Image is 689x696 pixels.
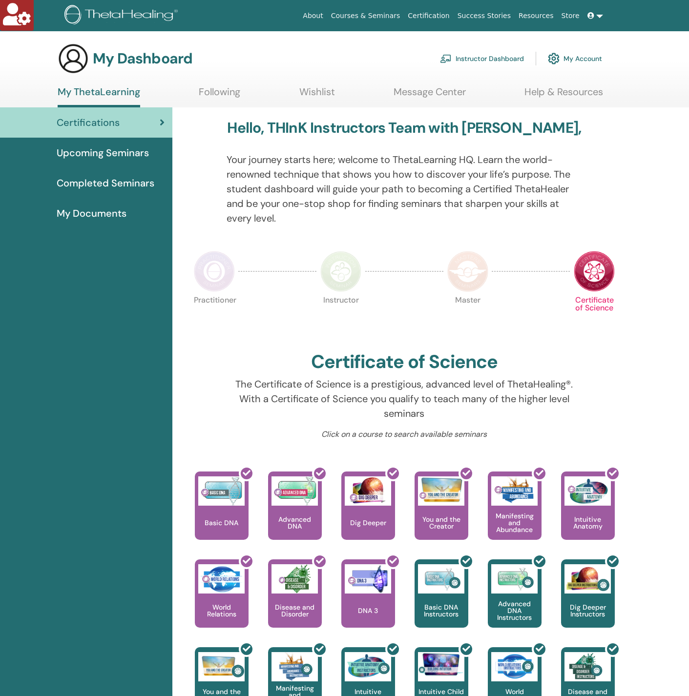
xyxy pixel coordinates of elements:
[345,476,391,506] img: Dig Deeper
[440,48,524,69] a: Instructor Dashboard
[415,604,468,617] p: Basic DNA Instructors
[488,471,542,559] a: Manifesting and Abundance Manifesting and Abundance
[488,559,542,647] a: Advanced DNA Instructors Advanced DNA Instructors
[198,564,245,594] img: World Relations
[58,86,140,107] a: My ThetaLearning
[440,54,452,63] img: chalkboard-teacher.svg
[57,176,154,190] span: Completed Seminars
[199,86,240,105] a: Following
[93,50,192,67] h3: My Dashboard
[515,7,558,25] a: Resources
[418,476,464,503] img: You and the Creator
[415,516,468,530] p: You and the Creator
[58,43,89,74] img: generic-user-icon.jpg
[345,564,391,594] img: DNA 3
[447,251,488,292] img: Master
[491,564,538,594] img: Advanced DNA Instructors
[548,48,602,69] a: My Account
[524,86,603,105] a: Help & Resources
[198,652,245,681] img: You and the Creator Instructors
[561,604,615,617] p: Dig Deeper Instructors
[195,559,249,647] a: World Relations World Relations
[57,206,126,221] span: My Documents
[320,296,361,337] p: Instructor
[268,471,322,559] a: Advanced DNA Advanced DNA
[227,429,582,440] p: Click on a course to search available seminars
[195,604,249,617] p: World Relations
[268,516,322,530] p: Advanced DNA
[564,564,611,594] img: Dig Deeper Instructors
[195,471,249,559] a: Basic DNA Basic DNA
[194,296,235,337] p: Practitioner
[574,251,615,292] img: Certificate of Science
[404,7,453,25] a: Certification
[271,652,318,681] img: Manifesting and Abundance Instructors
[64,5,181,27] img: logo.png
[561,516,615,530] p: Intuitive Anatomy
[558,7,584,25] a: Store
[311,351,498,373] h2: Certificate of Science
[415,471,468,559] a: You and the Creator You and the Creator
[320,251,361,292] img: Instructor
[268,604,322,617] p: Disease and Disorder
[415,559,468,647] a: Basic DNA Instructors Basic DNA Instructors
[341,559,395,647] a: DNA 3 DNA 3
[574,296,615,337] p: Certificate of Science
[227,119,581,137] h3: Hello, THInK Instructors Team with [PERSON_NAME],
[268,559,322,647] a: Disease and Disorder Disease and Disorder
[488,600,542,621] p: Advanced DNA Instructors
[227,152,582,225] p: Your journey starts here; welcome to ThetaLearning HQ. Learn the world-renowned technique that sh...
[491,476,538,506] img: Manifesting and Abundance
[454,7,515,25] a: Success Stories
[564,652,611,681] img: Disease and Disorder Instructors
[548,50,560,67] img: cog.svg
[418,652,464,676] img: Intuitive Child In Me Instructors
[299,7,327,25] a: About
[271,564,318,594] img: Disease and Disorder
[57,145,149,160] span: Upcoming Seminars
[488,512,542,533] p: Manifesting and Abundance
[561,471,615,559] a: Intuitive Anatomy Intuitive Anatomy
[394,86,466,105] a: Message Center
[564,476,611,506] img: Intuitive Anatomy
[345,652,391,681] img: Intuitive Anatomy Instructors
[447,296,488,337] p: Master
[194,251,235,292] img: Practitioner
[271,476,318,506] img: Advanced DNA
[299,86,335,105] a: Wishlist
[491,652,538,681] img: World Relations Instructors
[341,471,395,559] a: Dig Deeper Dig Deeper
[57,115,120,130] span: Certifications
[346,519,390,526] p: Dig Deeper
[418,564,464,594] img: Basic DNA Instructors
[561,559,615,647] a: Dig Deeper Instructors Dig Deeper Instructors
[227,377,582,421] p: The Certificate of Science is a prestigious, advanced level of ThetaHealing®. With a Certificate ...
[327,7,404,25] a: Courses & Seminars
[198,476,245,506] img: Basic DNA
